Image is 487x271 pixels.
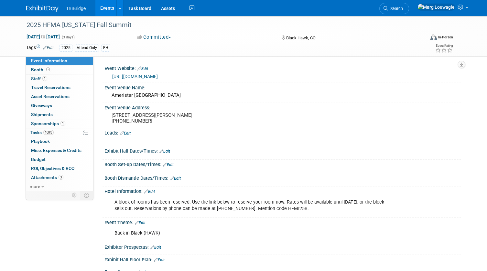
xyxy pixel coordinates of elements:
a: Giveaways [26,101,93,110]
a: [URL][DOMAIN_NAME] [112,74,158,79]
span: 100% [43,130,54,135]
span: Booth [31,67,51,72]
div: FH [101,45,110,51]
a: Edit [159,149,170,154]
a: Attachments3 [26,173,93,182]
img: ExhibitDay [26,5,59,12]
a: Misc. Expenses & Credits [26,146,93,155]
a: Edit [137,66,148,71]
span: Travel Reservations [31,85,70,90]
span: [DATE] [DATE] [26,34,60,40]
span: Tasks [30,130,54,135]
a: Edit [150,245,161,250]
div: Exhibit Hall Dates/Times: [104,146,461,155]
span: Booth not reserved yet [45,67,51,72]
a: Edit [120,131,131,135]
a: Edit [170,176,181,181]
span: Shipments [31,112,53,117]
div: Event Website: [104,64,461,72]
a: Edit [154,258,165,262]
a: Edit [144,189,155,194]
a: Asset Reservations [26,92,93,101]
div: Booth Set-up Dates/Times: [104,160,461,168]
span: Attachments [31,175,63,180]
a: Sponsorships1 [26,119,93,128]
span: to [40,34,46,39]
a: Playbook [26,137,93,146]
span: Search [388,6,403,11]
td: Tags [26,44,54,52]
div: Leads: [104,128,461,136]
img: Format-Inperson.png [430,35,437,40]
a: more [26,182,93,191]
a: Staff1 [26,75,93,83]
button: Committed [135,34,174,41]
a: ROI, Objectives & ROO [26,164,93,173]
span: Playbook [31,139,50,144]
span: TruBridge [66,6,86,11]
div: 2025 HFMA [US_STATE] Fall Summit [24,19,417,31]
div: Exhibitor Prospectus: [104,242,461,251]
div: Ameristar [GEOGRAPHIC_DATA] [109,90,456,100]
div: Back in Black (HAWK) [110,227,392,240]
td: Toggle Event Tabs [80,191,93,199]
div: Hotel Information: [104,186,461,195]
div: Exhibit Hall Floor Plan: [104,255,461,263]
div: Event Venue Address: [104,103,461,111]
span: Event Information [31,58,67,63]
span: 1 [60,121,65,126]
span: Misc. Expenses & Credits [31,148,81,153]
div: In-Person [438,35,453,40]
span: ROI, Objectives & ROO [31,166,74,171]
a: Edit [43,45,54,50]
div: Event Format [390,34,453,43]
span: Budget [31,157,46,162]
span: (3 days) [61,35,75,39]
div: Booth Dismantle Dates/Times: [104,173,461,182]
span: 3 [59,175,63,180]
a: Travel Reservations [26,83,93,92]
span: 1 [42,76,47,81]
div: 2025 [60,45,72,51]
span: Sponsorships [31,121,65,126]
span: Staff [31,76,47,81]
span: Asset Reservations [31,94,70,99]
div: Event Venue Name: [104,83,461,91]
a: Booth [26,65,93,74]
a: Budget [26,155,93,164]
div: A block of rooms has been reserved. Use the link below to reserve your room now. Rates will be av... [110,196,392,215]
span: more [30,184,40,189]
span: Black Hawk, CO [286,35,316,40]
a: Shipments [26,110,93,119]
img: Marg Louwagie [417,4,455,11]
div: Attend Only [75,45,99,51]
a: Edit [135,221,146,225]
div: Event Rating [435,44,453,47]
pre: [STREET_ADDRESS][PERSON_NAME] [PHONE_NUMBER] [112,112,246,124]
a: Edit [163,163,174,167]
a: Event Information [26,56,93,65]
a: Tasks100% [26,128,93,137]
a: Search [379,3,409,14]
span: Giveaways [31,103,52,108]
div: Event Theme: [104,218,461,226]
td: Personalize Event Tab Strip [69,191,80,199]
